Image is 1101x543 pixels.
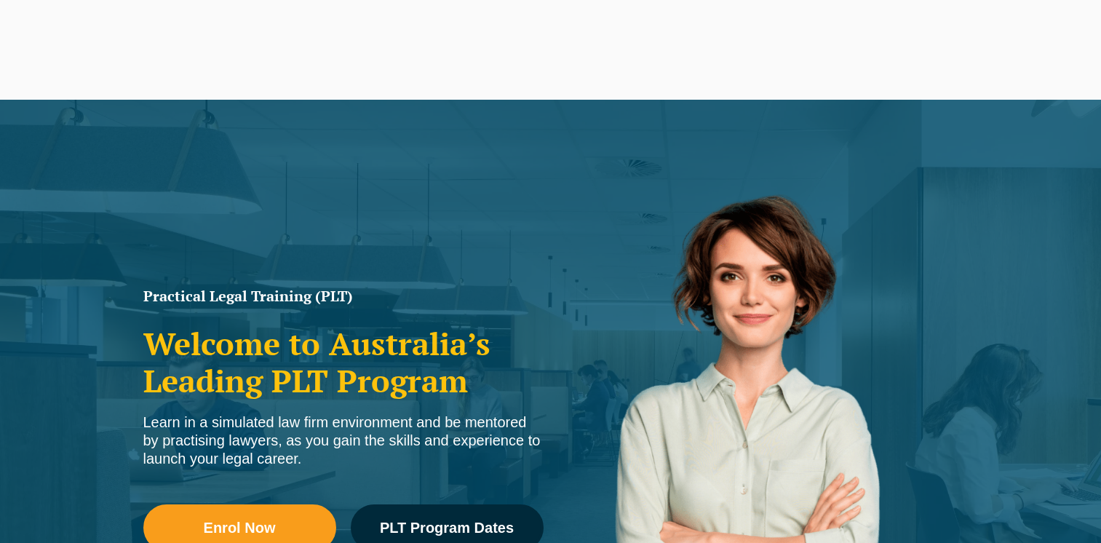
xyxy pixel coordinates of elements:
span: PLT Program Dates [380,520,514,535]
h1: Practical Legal Training (PLT) [143,289,544,304]
span: Enrol Now [204,520,276,535]
div: Learn in a simulated law firm environment and be mentored by practising lawyers, as you gain the ... [143,413,544,468]
h2: Welcome to Australia’s Leading PLT Program [143,325,544,399]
